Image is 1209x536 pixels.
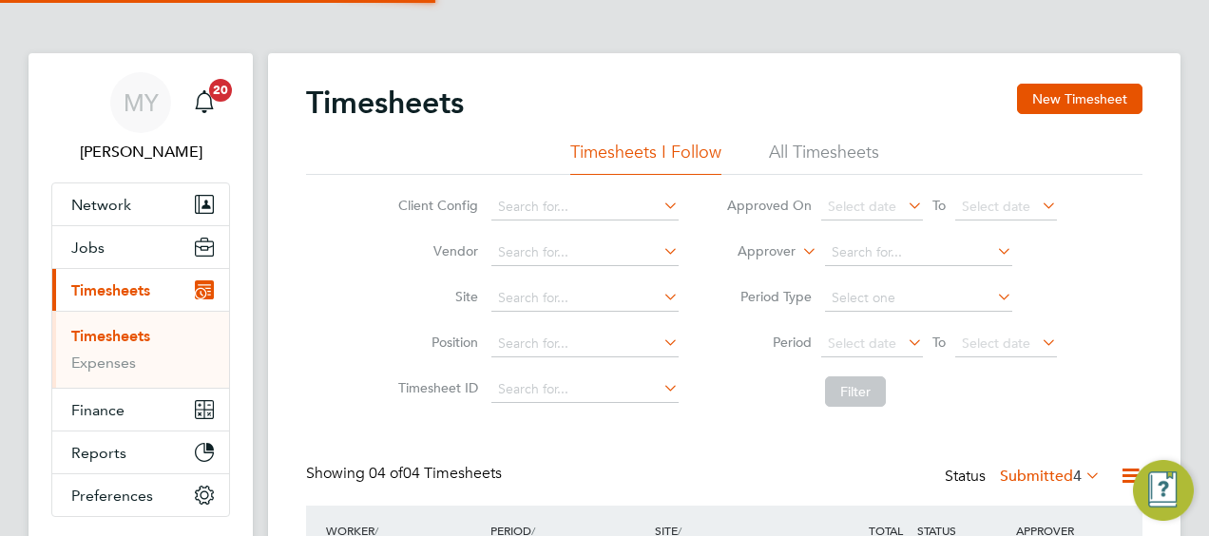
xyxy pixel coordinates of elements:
button: Preferences [52,474,229,516]
span: 04 Timesheets [369,464,502,483]
li: Timesheets I Follow [570,141,721,175]
span: Matt Young [51,141,230,163]
input: Search for... [491,194,679,220]
button: Reports [52,431,229,473]
div: Timesheets [52,311,229,388]
span: To [927,193,951,218]
label: Client Config [393,197,478,214]
button: Jobs [52,226,229,268]
a: Expenses [71,354,136,372]
span: 20 [209,79,232,102]
span: 4 [1073,467,1082,486]
span: Select date [828,198,896,215]
label: Approved On [726,197,812,214]
input: Search for... [491,331,679,357]
label: Position [393,334,478,351]
span: Network [71,196,131,214]
input: Search for... [491,239,679,266]
span: MY [124,90,159,115]
span: Timesheets [71,281,150,299]
span: Jobs [71,239,105,257]
span: To [927,330,951,354]
input: Search for... [491,285,679,312]
span: Select date [828,335,896,352]
button: New Timesheet [1017,84,1142,114]
label: Period Type [726,288,812,305]
h2: Timesheets [306,84,464,122]
span: Reports [71,444,126,462]
span: Finance [71,401,125,419]
label: Site [393,288,478,305]
a: MY[PERSON_NAME] [51,72,230,163]
input: Search for... [491,376,679,403]
div: Status [945,464,1104,490]
button: Timesheets [52,269,229,311]
label: Timesheet ID [393,379,478,396]
label: Submitted [1000,467,1101,486]
a: 20 [185,72,223,133]
li: All Timesheets [769,141,879,175]
button: Engage Resource Center [1133,460,1194,521]
button: Filter [825,376,886,407]
button: Network [52,183,229,225]
label: Approver [710,242,796,261]
label: Vendor [393,242,478,259]
span: 04 of [369,464,403,483]
span: Select date [962,198,1030,215]
div: Showing [306,464,506,484]
span: Preferences [71,487,153,505]
a: Timesheets [71,327,150,345]
button: Finance [52,389,229,431]
span: Select date [962,335,1030,352]
input: Search for... [825,239,1012,266]
input: Select one [825,285,1012,312]
label: Period [726,334,812,351]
